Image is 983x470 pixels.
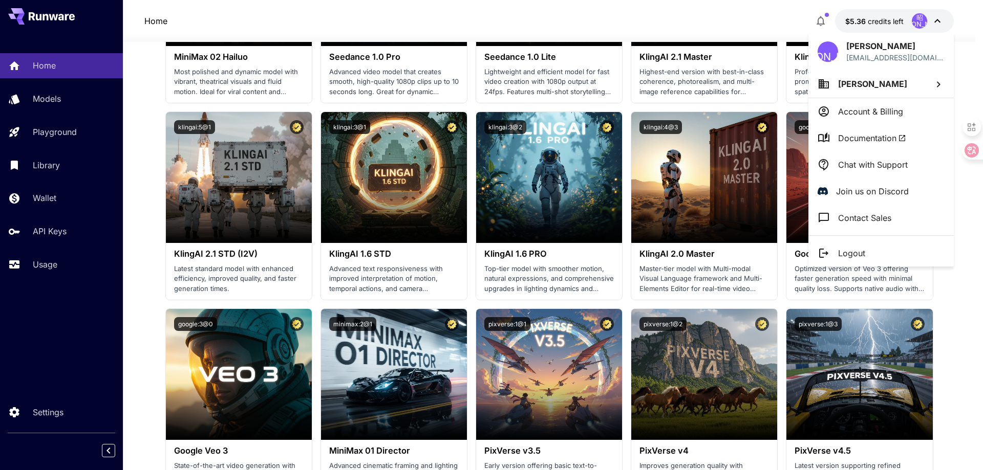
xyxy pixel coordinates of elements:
p: [EMAIL_ADDRESS][DOMAIN_NAME] [846,52,945,63]
p: Join us on Discord [836,185,909,197]
div: panmimi654@outlook.com [846,52,945,63]
p: Contact Sales [838,212,891,224]
div: 昭[PERSON_NAME] [818,41,838,62]
p: [PERSON_NAME] [846,40,945,52]
span: [PERSON_NAME] [838,79,907,89]
p: Logout [838,247,865,259]
p: Account & Billing [838,105,903,118]
span: Documentation [838,132,906,144]
button: [PERSON_NAME] [808,70,954,98]
p: Chat with Support [838,159,908,171]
